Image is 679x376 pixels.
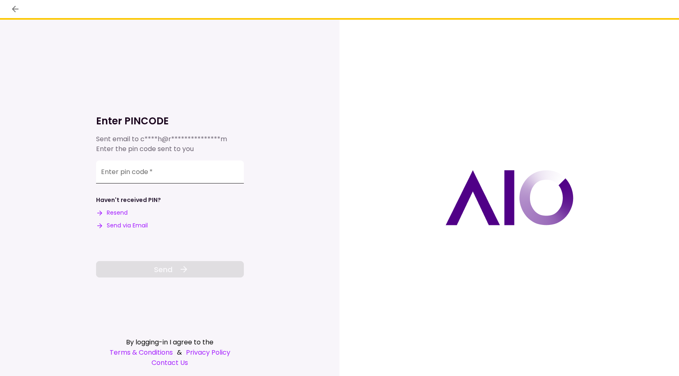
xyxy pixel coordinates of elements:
button: Resend [96,209,128,217]
a: Terms & Conditions [110,347,173,358]
img: AIO logo [445,170,573,225]
span: Send [154,264,172,275]
h1: Enter PINCODE [96,115,244,128]
a: Contact Us [96,358,244,368]
a: Privacy Policy [186,347,230,358]
div: Sent email to Enter the pin code sent to you [96,134,244,154]
div: & [96,347,244,358]
button: back [8,2,22,16]
button: Send [96,261,244,277]
div: Haven't received PIN? [96,196,161,204]
button: Send via Email [96,221,148,230]
div: By logging-in I agree to the [96,337,244,347]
